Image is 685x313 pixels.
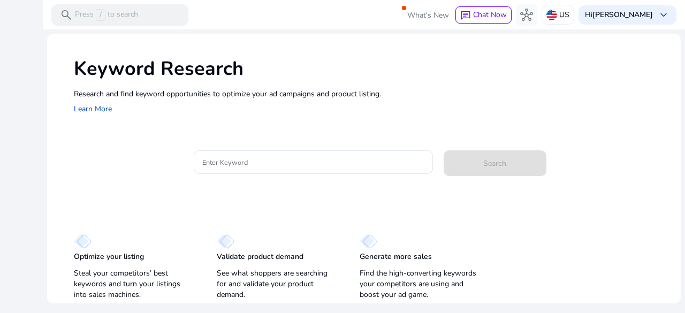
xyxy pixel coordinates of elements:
span: search [60,9,73,21]
button: hub [516,4,537,26]
p: Hi [585,11,653,19]
img: diamond.svg [217,234,234,249]
h1: Keyword Research [74,57,670,80]
p: See what shoppers are searching for and validate your product demand. [217,268,338,300]
b: [PERSON_NAME] [592,10,653,20]
img: us.svg [546,10,557,20]
p: US [559,5,569,24]
p: Validate product demand [217,251,303,262]
p: Steal your competitors’ best keywords and turn your listings into sales machines. [74,268,195,300]
span: Chat Now [473,10,507,20]
p: Find the high-converting keywords your competitors are using and boost your ad game. [360,268,481,300]
span: keyboard_arrow_down [657,9,670,21]
span: / [96,9,105,21]
span: chat [460,10,471,21]
p: Optimize your listing [74,251,144,262]
span: What's New [407,6,449,25]
img: diamond.svg [74,234,92,249]
img: diamond.svg [360,234,377,249]
p: Generate more sales [360,251,432,262]
a: Learn More [74,104,112,114]
p: Press to search [75,9,138,21]
span: hub [520,9,533,21]
button: chatChat Now [455,6,512,24]
p: Research and find keyword opportunities to optimize your ad campaigns and product listing. [74,88,670,100]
